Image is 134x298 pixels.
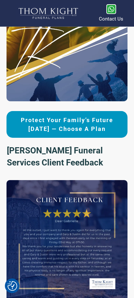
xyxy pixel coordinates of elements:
button: Consent Preferences [7,281,17,291]
img: Revisit consent button [7,281,17,291]
p: Contact Us [99,16,123,22]
h2: [PERSON_NAME] Funeral Services Client Feedback [7,145,127,168]
span: Protect Your Family’s Future [DATE] — Choose a Plan [10,116,124,133]
a: Protect Your Family’s Future [DATE] — Choose a Plan [7,111,127,138]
